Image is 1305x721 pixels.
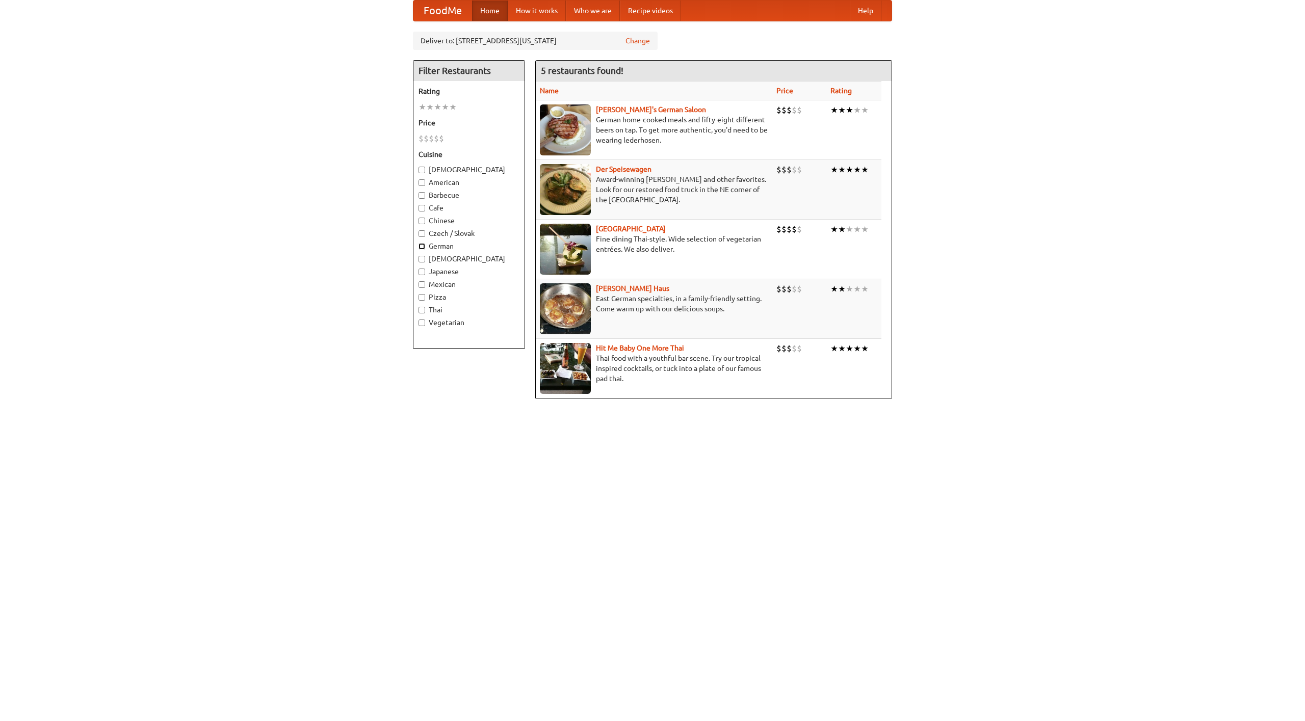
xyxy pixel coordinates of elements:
input: Barbecue [419,192,425,199]
label: [DEMOGRAPHIC_DATA] [419,254,519,264]
li: $ [781,164,787,175]
label: Vegetarian [419,317,519,328]
label: Chinese [419,216,519,226]
p: German home-cooked meals and fifty-eight different beers on tap. To get more authentic, you'd nee... [540,115,768,145]
li: $ [434,133,439,144]
ng-pluralize: 5 restaurants found! [541,66,623,75]
li: $ [781,283,787,295]
input: Japanese [419,269,425,275]
img: esthers.jpg [540,104,591,155]
a: Help [850,1,881,21]
b: [GEOGRAPHIC_DATA] [596,225,666,233]
li: ★ [838,164,846,175]
li: $ [776,104,781,116]
li: ★ [846,343,853,354]
li: $ [792,104,797,116]
a: Who we are [566,1,620,21]
li: $ [797,164,802,175]
li: $ [776,224,781,235]
li: $ [776,164,781,175]
input: Thai [419,307,425,313]
li: ★ [861,343,869,354]
p: Award-winning [PERSON_NAME] and other favorites. Look for our restored food truck in the NE corne... [540,174,768,205]
li: $ [787,164,792,175]
li: ★ [830,104,838,116]
label: Pizza [419,292,519,302]
li: ★ [853,164,861,175]
input: German [419,243,425,250]
li: ★ [441,101,449,113]
a: Name [540,87,559,95]
li: $ [781,104,787,116]
li: ★ [830,224,838,235]
li: ★ [846,224,853,235]
a: How it works [508,1,566,21]
img: kohlhaus.jpg [540,283,591,334]
li: ★ [861,224,869,235]
img: babythai.jpg [540,343,591,394]
a: FoodMe [413,1,472,21]
li: ★ [838,224,846,235]
label: German [419,241,519,251]
li: $ [787,224,792,235]
li: $ [439,133,444,144]
li: ★ [861,283,869,295]
li: ★ [861,164,869,175]
li: $ [797,104,802,116]
a: Change [625,36,650,46]
li: ★ [853,104,861,116]
li: ★ [830,343,838,354]
input: [DEMOGRAPHIC_DATA] [419,167,425,173]
li: $ [781,224,787,235]
input: Czech / Slovak [419,230,425,237]
input: Mexican [419,281,425,288]
li: ★ [861,104,869,116]
li: $ [787,343,792,354]
input: Vegetarian [419,319,425,326]
input: Pizza [419,294,425,301]
li: $ [792,164,797,175]
li: $ [787,104,792,116]
li: ★ [853,283,861,295]
a: Recipe videos [620,1,681,21]
input: American [419,179,425,186]
li: $ [792,224,797,235]
li: $ [792,343,797,354]
a: Home [472,1,508,21]
label: Japanese [419,266,519,277]
li: ★ [830,283,838,295]
li: ★ [846,104,853,116]
li: $ [781,343,787,354]
input: Cafe [419,205,425,211]
li: $ [797,224,802,235]
h4: Filter Restaurants [413,61,525,81]
a: Der Speisewagen [596,165,651,173]
img: satay.jpg [540,224,591,275]
p: Fine dining Thai-style. Wide selection of vegetarian entrées. We also deliver. [540,234,768,254]
h5: Price [419,118,519,128]
a: Rating [830,87,852,95]
h5: Cuisine [419,149,519,159]
a: [PERSON_NAME] Haus [596,284,669,292]
label: Cafe [419,203,519,213]
li: $ [429,133,434,144]
p: Thai food with a youthful bar scene. Try our tropical inspired cocktails, or tuck into a plate of... [540,353,768,384]
a: Price [776,87,793,95]
li: ★ [846,164,853,175]
li: $ [787,283,792,295]
a: [PERSON_NAME]'s German Saloon [596,105,706,114]
li: $ [424,133,429,144]
li: ★ [846,283,853,295]
a: Hit Me Baby One More Thai [596,344,684,352]
li: $ [776,283,781,295]
li: ★ [830,164,838,175]
p: East German specialties, in a family-friendly setting. Come warm up with our delicious soups. [540,293,768,314]
li: ★ [434,101,441,113]
input: Chinese [419,218,425,224]
li: ★ [419,101,426,113]
label: Thai [419,305,519,315]
li: ★ [426,101,434,113]
li: ★ [838,104,846,116]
